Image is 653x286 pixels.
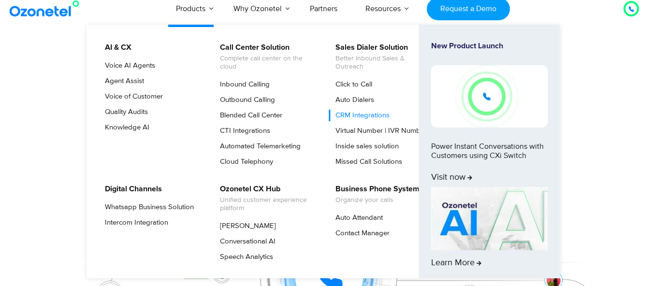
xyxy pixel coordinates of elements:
[99,91,164,102] a: Voice of Customer
[214,125,272,137] a: CTI Integrations
[329,212,384,224] a: Auto Attendant
[329,110,391,121] a: CRM Integrations
[214,236,277,247] a: Conversational AI
[431,172,472,183] span: Visit now
[220,196,315,213] span: Unified customer experience platform
[214,42,317,72] a: Call Center SolutionComplete call center on the cloud
[99,75,145,87] a: Agent Assist
[335,196,420,204] span: Organize your calls
[431,258,481,269] span: Learn More
[329,42,432,72] a: Sales Dialer SolutionBetter Inbound Sales & Outreach
[99,183,163,195] a: Digital Channels
[99,201,195,213] a: Whatsapp Business Solution
[99,60,157,71] a: Voice AI Agents
[431,187,548,269] a: Learn More
[329,141,400,152] a: Inside sales solution
[220,55,315,71] span: Complete call center on the cloud
[214,79,271,90] a: Inbound Calling
[329,125,428,137] a: Virtual Number | IVR Number
[99,42,133,54] a: AI & CX
[335,55,431,71] span: Better Inbound Sales & Outreach
[214,94,276,106] a: Outbound Calling
[25,79,629,126] div: Customer Experiences
[25,126,629,137] div: Turn every conversation into a growth engine for your enterprise.
[214,183,317,214] a: Ozonetel CX HubUnified customer experience platform
[329,79,374,90] a: Click to Call
[431,42,548,183] a: New Product LaunchPower Instant Conversations with Customers using CXi SwitchVisit now
[214,141,302,152] a: Automated Telemarketing
[329,156,404,168] a: Missed Call Solutions
[25,54,629,85] div: Orchestrate Intelligent
[329,94,376,106] a: Auto Dialers
[99,217,170,229] a: Intercom Integration
[99,122,151,133] a: Knowledge AI
[214,110,284,121] a: Blended Call Center
[431,65,548,127] img: New-Project-17.png
[329,183,421,206] a: Business Phone SystemOrganize your calls
[214,156,275,168] a: Cloud Telephony
[99,106,149,118] a: Quality Audits
[214,220,277,232] a: [PERSON_NAME]
[329,228,391,239] a: Contact Manager
[431,187,548,251] img: AI
[214,251,275,263] a: Speech Analytics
